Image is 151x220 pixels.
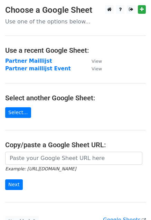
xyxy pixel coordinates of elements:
input: Next [5,179,23,190]
small: Example: [URL][DOMAIN_NAME] [5,166,76,171]
h4: Copy/paste a Google Sheet URL: [5,141,146,149]
small: View [92,59,102,64]
a: Partner Maillijst [5,58,52,64]
h3: Choose a Google Sheet [5,5,146,15]
h4: Select another Google Sheet: [5,94,146,102]
p: Use one of the options below... [5,18,146,25]
a: View [85,66,102,72]
input: Paste your Google Sheet URL here [5,152,142,165]
small: View [92,66,102,71]
h4: Use a recent Google Sheet: [5,46,146,54]
a: View [85,58,102,64]
a: Select... [5,107,31,118]
a: Partner maillijst Event [5,66,71,72]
